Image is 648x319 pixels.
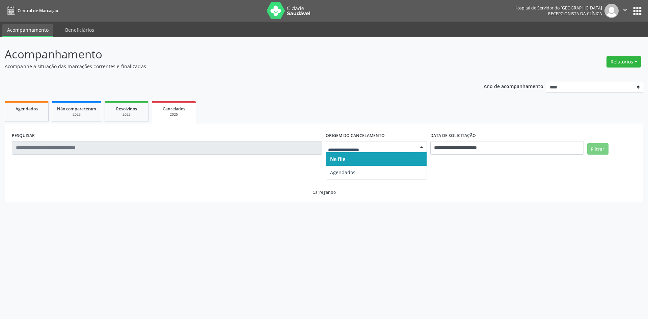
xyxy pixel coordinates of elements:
div: 2025 [57,112,96,117]
button:  [619,4,631,18]
div: 2025 [110,112,143,117]
div: 2025 [157,112,191,117]
span: Agendados [330,169,355,176]
p: Ano de acompanhamento [484,82,543,90]
button: Relatórios [606,56,641,68]
a: Acompanhamento [2,24,53,37]
a: Central de Marcação [5,5,58,16]
label: DATA DE SOLICITAÇÃO [430,131,476,141]
div: Carregando [313,189,336,195]
div: Hospital do Servidor do [GEOGRAPHIC_DATA] [514,5,602,11]
i:  [621,6,629,14]
button: Filtrar [587,143,609,155]
span: Não compareceram [57,106,96,112]
span: Cancelados [163,106,185,112]
label: Origem do cancelamento [326,131,385,141]
span: Recepcionista da clínica [548,11,602,17]
span: Central de Marcação [18,8,58,14]
button: apps [631,5,643,17]
span: Resolvidos [116,106,137,112]
span: Agendados [16,106,38,112]
p: Acompanhamento [5,46,452,63]
a: Beneficiários [60,24,99,36]
img: img [604,4,619,18]
p: Acompanhe a situação das marcações correntes e finalizadas [5,63,452,70]
label: PESQUISAR [12,131,35,141]
span: Na fila [330,156,345,162]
